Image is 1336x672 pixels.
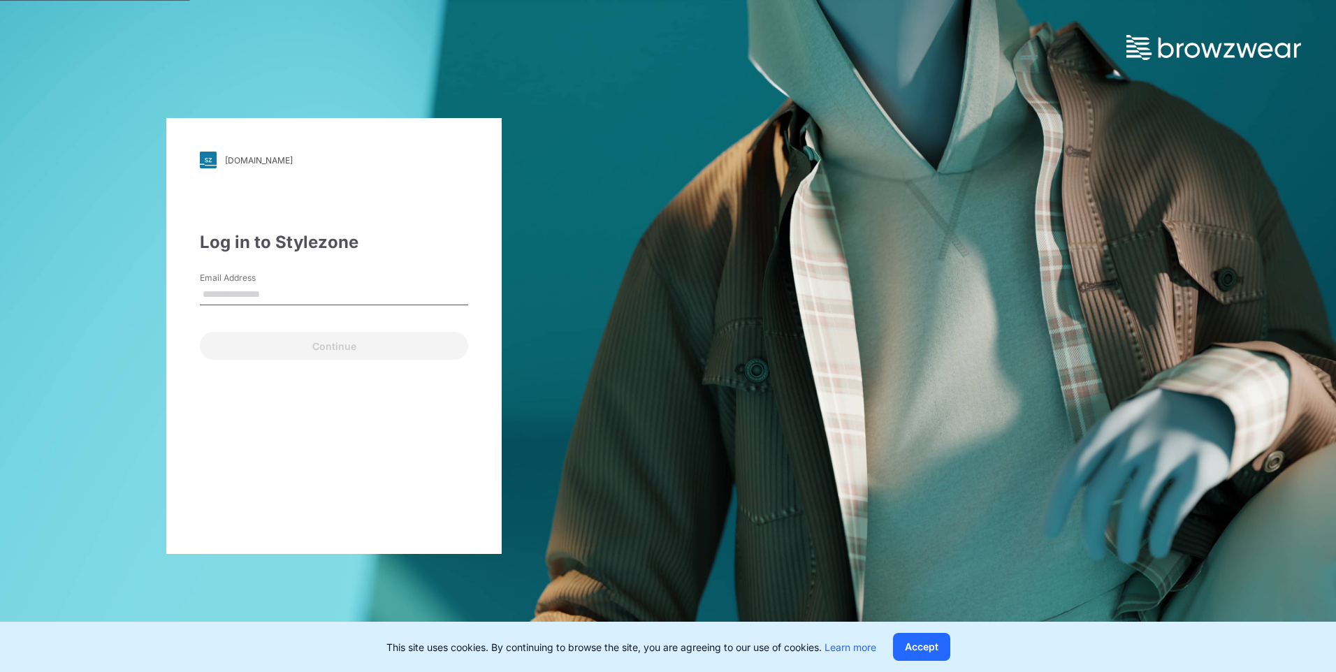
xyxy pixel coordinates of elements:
img: svg+xml;base64,PHN2ZyB3aWR0aD0iMjgiIGhlaWdodD0iMjgiIHZpZXdCb3g9IjAgMCAyOCAyOCIgZmlsbD0ibm9uZSIgeG... [200,152,217,168]
img: browzwear-logo.73288ffb.svg [1126,35,1301,60]
p: This site uses cookies. By continuing to browse the site, you are agreeing to our use of cookies. [386,640,876,655]
div: [DOMAIN_NAME] [225,155,293,166]
div: Log in to Stylezone [200,230,468,255]
a: Learn more [825,641,876,653]
a: [DOMAIN_NAME] [200,152,468,168]
button: Accept [893,633,950,661]
label: Email Address [200,272,298,284]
